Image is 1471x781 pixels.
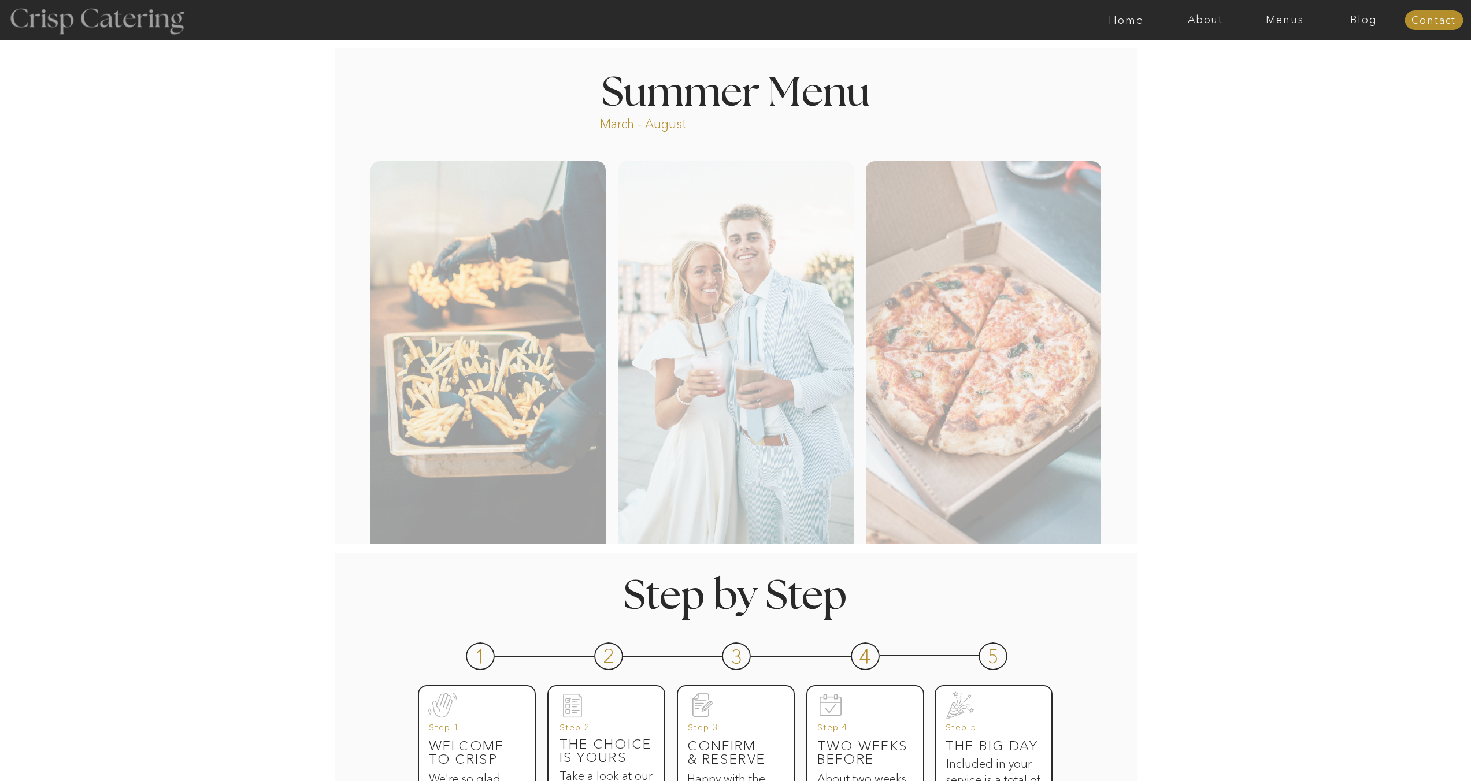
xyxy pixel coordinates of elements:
h3: 5 [987,646,1001,663]
h1: Summer Menu [575,73,896,107]
h3: 4 [859,646,872,663]
h3: Welcome to Crisp [429,739,524,756]
a: About [1166,14,1245,26]
a: Blog [1324,14,1403,26]
h3: Confirm & reserve [687,739,794,771]
h3: Step 3 [688,723,775,739]
h3: 2 [603,646,616,662]
h3: 3 [731,646,744,663]
h3: The Choice is yours [560,738,654,754]
a: Menus [1245,14,1324,26]
h3: The big day [946,739,1040,756]
h3: Step 1 [429,723,516,739]
h3: Step 5 [946,723,1033,739]
a: Contact [1405,15,1463,27]
a: Home [1087,14,1166,26]
h3: 1 [475,646,488,663]
h1: Step by Step [575,577,896,611]
p: March - August [600,116,759,129]
h3: Step 4 [817,723,905,739]
h3: Two weeks before [817,739,912,756]
h3: Step 2 [560,723,647,739]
